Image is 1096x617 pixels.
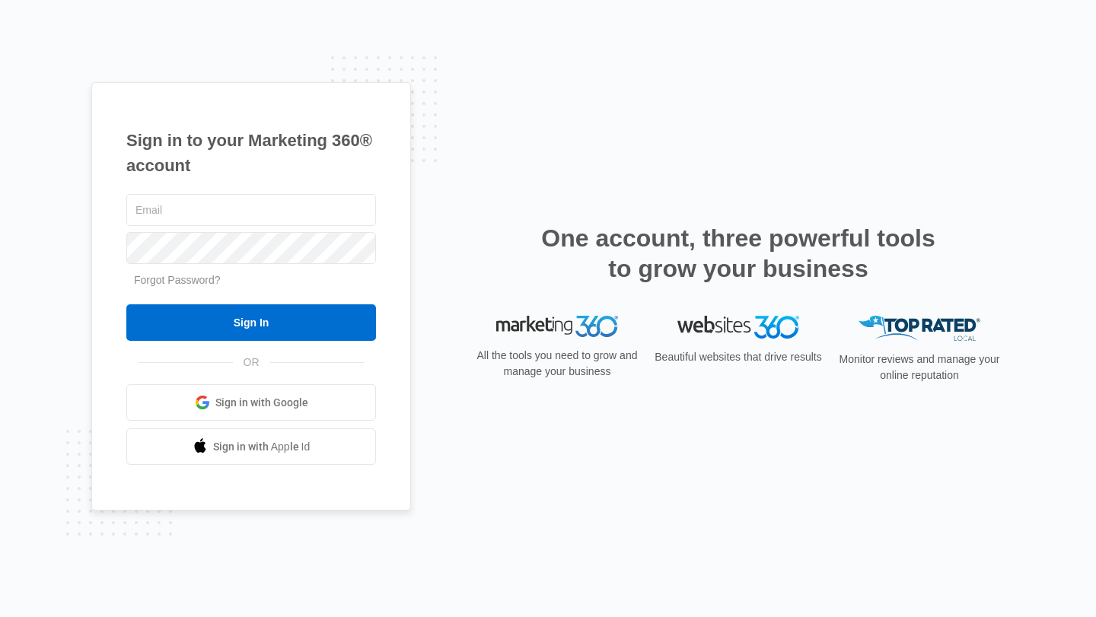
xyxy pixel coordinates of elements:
[537,223,940,284] h2: One account, three powerful tools to grow your business
[134,274,221,286] a: Forgot Password?
[677,316,799,338] img: Websites 360
[126,194,376,226] input: Email
[653,349,824,365] p: Beautiful websites that drive results
[126,304,376,341] input: Sign In
[834,351,1005,383] p: Monitor reviews and manage your online reputation
[213,439,311,455] span: Sign in with Apple Id
[496,316,618,337] img: Marketing 360
[859,316,980,341] img: Top Rated Local
[126,384,376,421] a: Sign in with Google
[215,395,308,411] span: Sign in with Google
[126,128,376,178] h1: Sign in to your Marketing 360® account
[126,428,376,465] a: Sign in with Apple Id
[233,355,270,371] span: OR
[472,348,642,380] p: All the tools you need to grow and manage your business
